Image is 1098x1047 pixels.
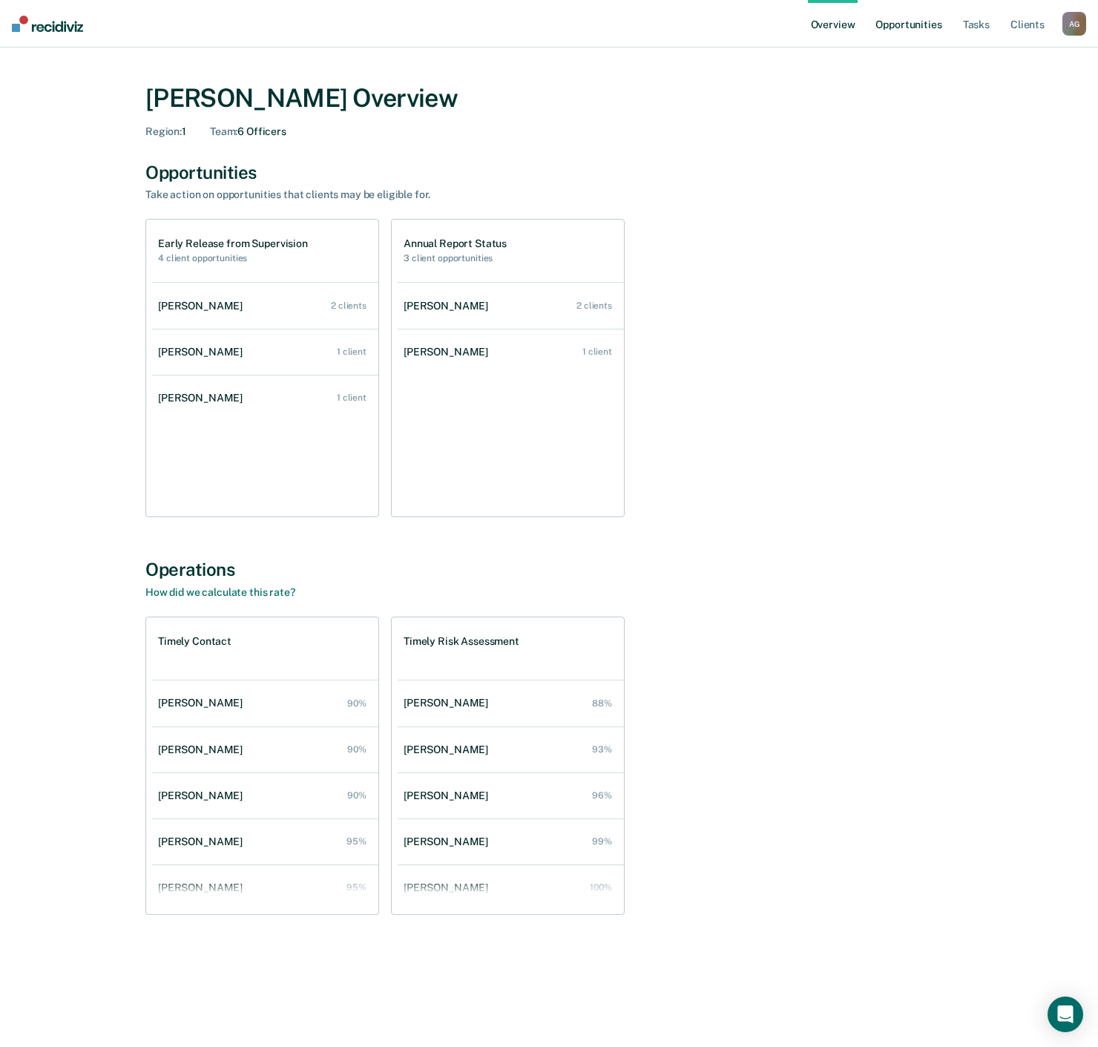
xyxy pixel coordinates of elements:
[398,867,624,909] a: [PERSON_NAME] 100%
[582,347,612,357] div: 1 client
[590,882,612,893] div: 100%
[145,188,665,201] div: Take action on opportunities that clients may be eligible for.
[152,775,378,817] a: [PERSON_NAME] 90%
[398,331,624,373] a: [PERSON_NAME] 1 client
[158,253,308,263] h2: 4 client opportunities
[331,301,366,311] div: 2 clients
[1048,997,1083,1032] div: Open Intercom Messenger
[404,882,494,894] div: [PERSON_NAME]
[404,237,507,250] h1: Annual Report Status
[158,392,249,404] div: [PERSON_NAME]
[398,682,624,724] a: [PERSON_NAME] 88%
[152,867,378,909] a: [PERSON_NAME] 95%
[398,821,624,863] a: [PERSON_NAME] 99%
[347,744,366,755] div: 90%
[347,698,366,709] div: 90%
[398,775,624,817] a: [PERSON_NAME] 96%
[152,285,378,327] a: [PERSON_NAME] 2 clients
[145,586,295,598] a: How did we calculate this rate?
[404,635,519,648] h1: Timely Risk Assessment
[404,744,494,756] div: [PERSON_NAME]
[592,836,612,847] div: 99%
[398,285,624,327] a: [PERSON_NAME] 2 clients
[210,125,286,138] div: 6 Officers
[152,377,378,419] a: [PERSON_NAME] 1 client
[337,393,366,403] div: 1 client
[1062,12,1086,36] button: AG
[592,790,612,801] div: 96%
[152,821,378,863] a: [PERSON_NAME] 95%
[404,346,494,358] div: [PERSON_NAME]
[404,836,494,848] div: [PERSON_NAME]
[404,790,494,802] div: [PERSON_NAME]
[158,790,249,802] div: [PERSON_NAME]
[158,697,249,709] div: [PERSON_NAME]
[592,744,612,755] div: 93%
[404,300,494,312] div: [PERSON_NAME]
[210,125,237,137] span: Team :
[1062,12,1086,36] div: A G
[145,83,953,114] div: [PERSON_NAME] Overview
[145,559,953,580] div: Operations
[398,729,624,771] a: [PERSON_NAME] 93%
[145,125,182,137] span: Region :
[404,253,507,263] h2: 3 client opportunities
[158,237,308,250] h1: Early Release from Supervision
[404,697,494,709] div: [PERSON_NAME]
[592,698,612,709] div: 88%
[152,682,378,724] a: [PERSON_NAME] 90%
[347,790,366,801] div: 90%
[12,16,83,32] img: Recidiviz
[158,744,249,756] div: [PERSON_NAME]
[346,836,366,847] div: 95%
[337,347,366,357] div: 1 client
[346,882,366,893] div: 95%
[145,162,953,183] div: Opportunities
[158,836,249,848] div: [PERSON_NAME]
[158,346,249,358] div: [PERSON_NAME]
[152,331,378,373] a: [PERSON_NAME] 1 client
[576,301,612,311] div: 2 clients
[152,729,378,771] a: [PERSON_NAME] 90%
[158,635,231,648] h1: Timely Contact
[145,125,186,138] div: 1
[158,300,249,312] div: [PERSON_NAME]
[158,882,249,894] div: [PERSON_NAME]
